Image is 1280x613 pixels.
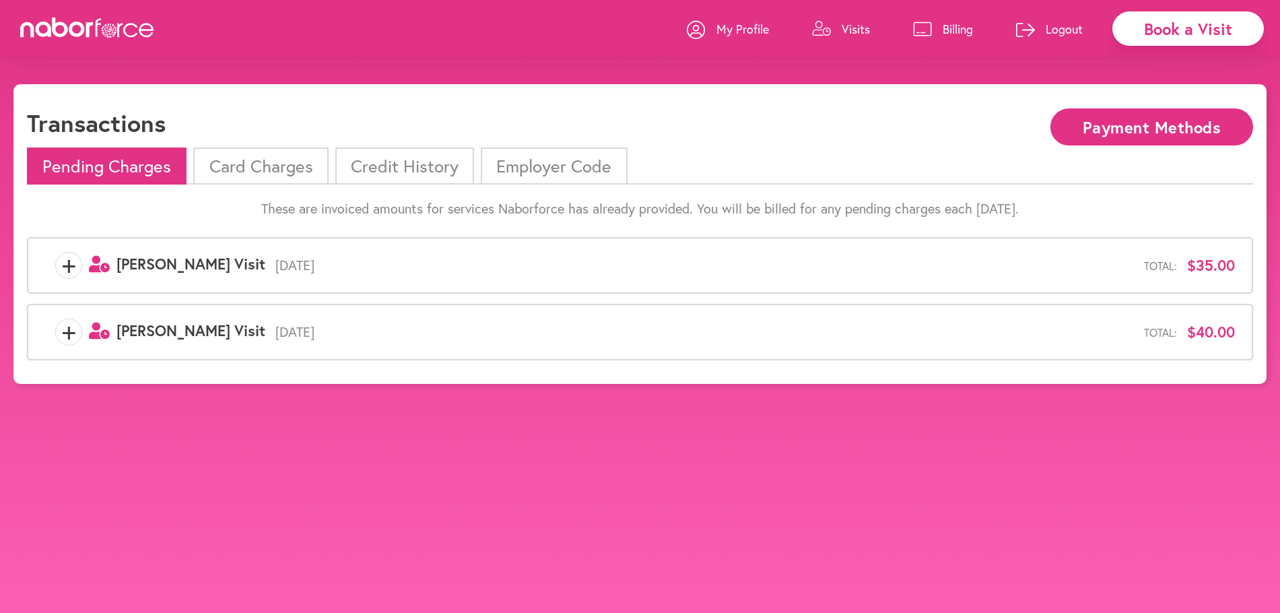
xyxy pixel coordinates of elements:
[1144,326,1177,339] span: Total:
[27,148,187,185] li: Pending Charges
[943,21,973,37] p: Billing
[842,21,870,37] p: Visits
[1187,323,1235,341] span: $40.00
[56,252,81,279] span: +
[265,324,1144,340] span: [DATE]
[27,108,166,137] h1: Transactions
[193,148,328,185] li: Card Charges
[27,201,1253,217] p: These are invoiced amounts for services Naborforce has already provided. You will be billed for a...
[1050,108,1253,146] button: Payment Methods
[1046,21,1083,37] p: Logout
[335,148,474,185] li: Credit History
[116,254,265,273] span: [PERSON_NAME] Visit
[913,9,973,49] a: Billing
[1016,9,1083,49] a: Logout
[56,319,81,346] span: +
[265,257,1144,273] span: [DATE]
[116,321,265,340] span: [PERSON_NAME] Visit
[687,9,769,49] a: My Profile
[1187,257,1235,274] span: $35.00
[812,9,870,49] a: Visits
[1144,259,1177,272] span: Total:
[716,21,769,37] p: My Profile
[481,148,627,185] li: Employer Code
[1050,119,1253,132] a: Payment Methods
[1112,11,1264,46] div: Book a Visit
